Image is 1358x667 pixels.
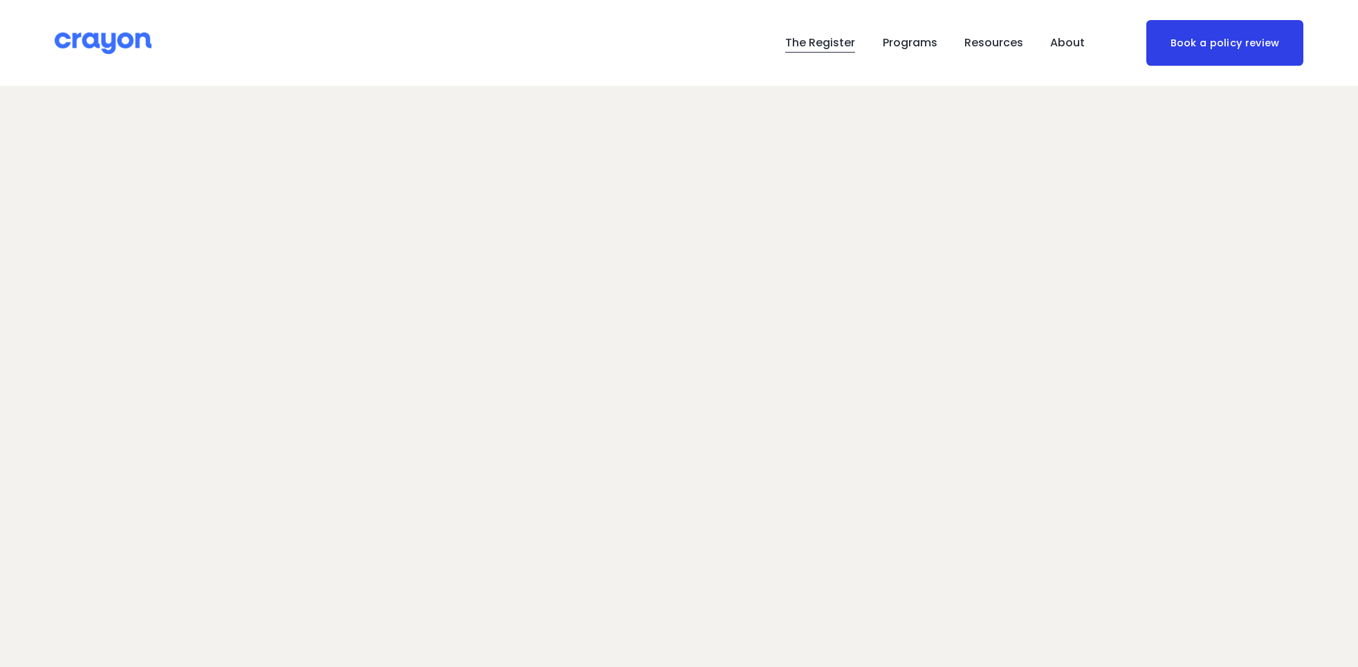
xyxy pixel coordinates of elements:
a: The Register [785,32,855,54]
a: folder dropdown [1050,32,1085,54]
span: About [1050,33,1085,53]
span: Programs [883,33,937,53]
a: folder dropdown [964,32,1023,54]
img: Crayon [55,31,152,55]
a: Book a policy review [1146,20,1304,65]
span: Resources [964,33,1023,53]
a: folder dropdown [883,32,937,54]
